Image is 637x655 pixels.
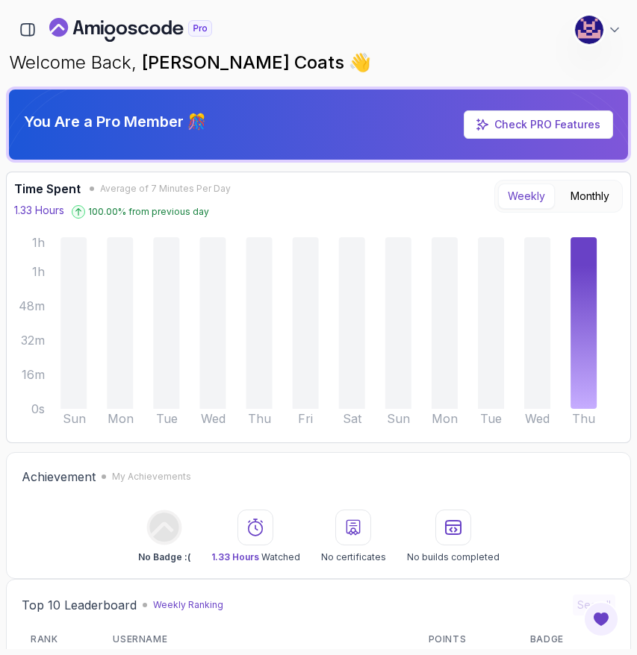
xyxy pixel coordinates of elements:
tspan: Sat [343,411,362,426]
p: No certificates [321,551,386,563]
h2: Top 10 Leaderboard [22,596,137,614]
tspan: Wed [525,411,550,426]
p: No Badge :( [138,551,190,563]
th: Username [104,627,419,652]
button: user profile image [574,15,622,45]
span: [PERSON_NAME] Coats [142,51,349,73]
button: Open Feedback Button [583,601,619,637]
a: Check PRO Features [464,110,613,139]
p: No builds completed [407,551,500,563]
p: 1.33 Hours [14,203,64,218]
tspan: 16m [22,367,45,382]
tspan: Wed [201,411,226,426]
tspan: 48m [19,298,45,313]
p: Weekly Ranking [153,599,223,611]
tspan: 1h [32,264,45,279]
button: See all [573,595,615,615]
th: Rank [22,627,104,652]
tspan: Sun [63,411,86,426]
h2: Achievement [22,468,96,486]
button: Weekly [498,184,555,209]
span: 1.33 Hours [211,551,259,562]
tspan: Tue [480,411,502,426]
tspan: 0s [31,401,45,416]
tspan: Thu [248,411,271,426]
a: Check PRO Features [494,118,600,131]
h3: Time Spent [14,180,81,198]
tspan: 32m [21,333,45,348]
th: Badge [521,627,615,652]
tspan: Mon [432,411,458,426]
span: 👋 [347,49,373,76]
tspan: Thu [572,411,595,426]
p: Watched [211,551,300,563]
p: You Are a Pro Member 🎊 [24,111,206,132]
tspan: Fri [298,411,313,426]
tspan: Sun [387,411,410,426]
tspan: Mon [108,411,134,426]
img: user profile image [575,16,603,44]
tspan: 1h [32,235,45,250]
span: Average of 7 Minutes Per Day [100,183,231,195]
th: Points [420,627,521,652]
button: Monthly [561,184,619,209]
a: Landing page [49,18,246,42]
p: My Achievements [112,471,191,483]
tspan: Tue [156,411,178,426]
p: 100.00 % from previous day [88,206,209,218]
p: Welcome Back, [9,51,628,75]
